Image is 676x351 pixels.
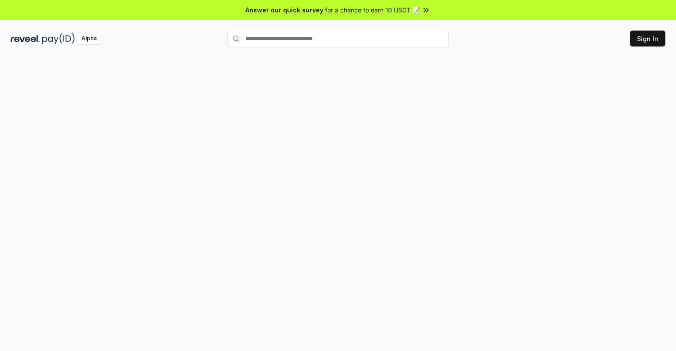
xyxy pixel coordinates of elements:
[77,33,101,44] div: Alpha
[42,33,75,44] img: pay_id
[630,31,665,46] button: Sign In
[325,5,420,15] span: for a chance to earn 10 USDT 📝
[245,5,323,15] span: Answer our quick survey
[11,33,40,44] img: reveel_dark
